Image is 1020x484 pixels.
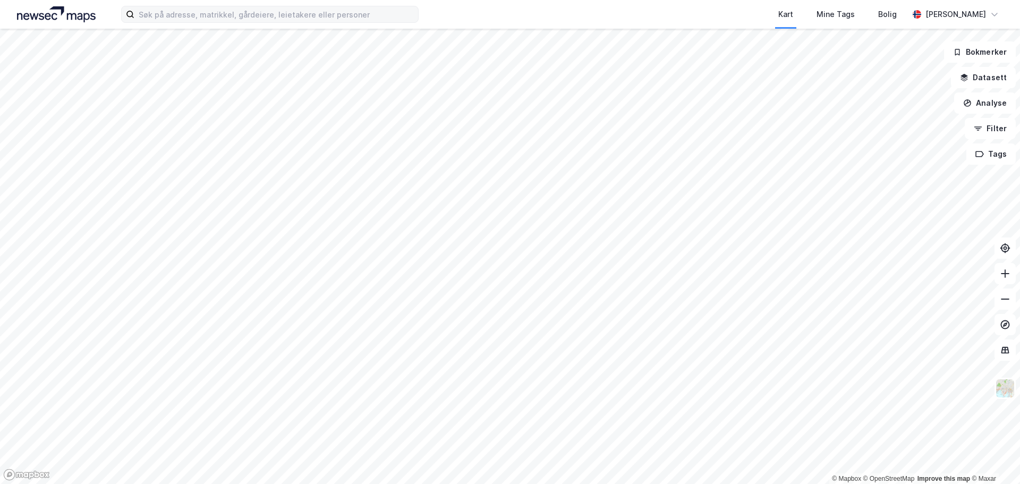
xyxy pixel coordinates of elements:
button: Analyse [954,92,1016,114]
img: Z [995,378,1015,398]
a: Mapbox [832,475,861,482]
button: Tags [966,143,1016,165]
div: [PERSON_NAME] [925,8,986,21]
div: Kontrollprogram for chat [967,433,1020,484]
button: Datasett [951,67,1016,88]
a: Mapbox homepage [3,469,50,481]
div: Kart [778,8,793,21]
button: Bokmerker [944,41,1016,63]
iframe: Chat Widget [967,433,1020,484]
img: logo.a4113a55bc3d86da70a041830d287a7e.svg [17,6,96,22]
a: Improve this map [917,475,970,482]
div: Bolig [878,8,897,21]
button: Filter [965,118,1016,139]
input: Søk på adresse, matrikkel, gårdeiere, leietakere eller personer [134,6,418,22]
a: OpenStreetMap [863,475,915,482]
div: Mine Tags [817,8,855,21]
